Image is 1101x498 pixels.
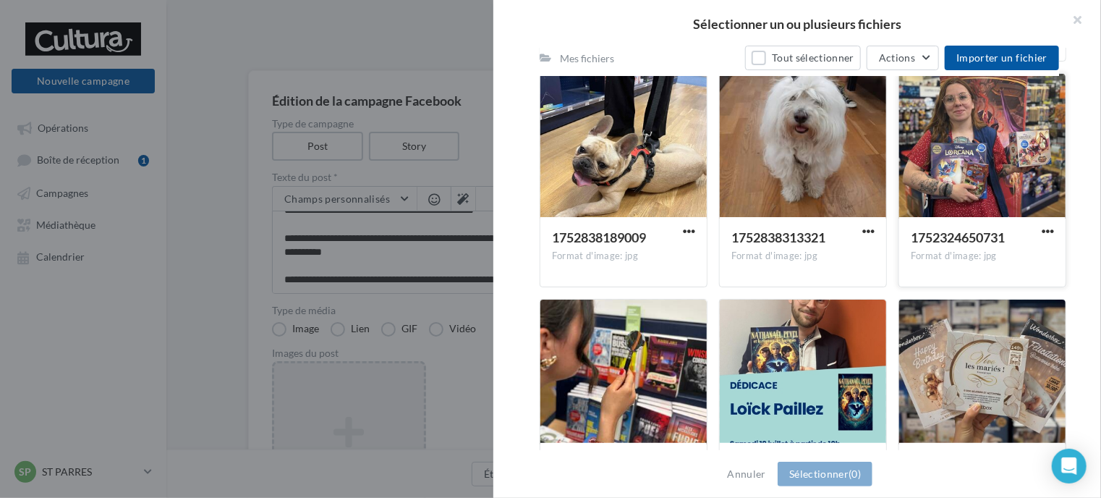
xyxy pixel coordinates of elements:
[867,46,939,70] button: Actions
[517,17,1078,30] h2: Sélectionner un ou plusieurs fichiers
[745,46,861,70] button: Tout sélectionner
[956,51,1047,64] span: Importer un fichier
[731,250,875,263] div: Format d'image: jpg
[1052,449,1087,484] div: Open Intercom Messenger
[560,51,614,66] div: Mes fichiers
[945,46,1059,70] button: Importer un fichier
[552,229,646,245] span: 1752838189009
[911,250,1054,263] div: Format d'image: jpg
[879,51,915,64] span: Actions
[778,462,872,486] button: Sélectionner(0)
[731,229,825,245] span: 1752838313321
[911,229,1005,245] span: 1752324650731
[552,250,695,263] div: Format d'image: jpg
[849,468,861,480] span: (0)
[722,465,772,483] button: Annuler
